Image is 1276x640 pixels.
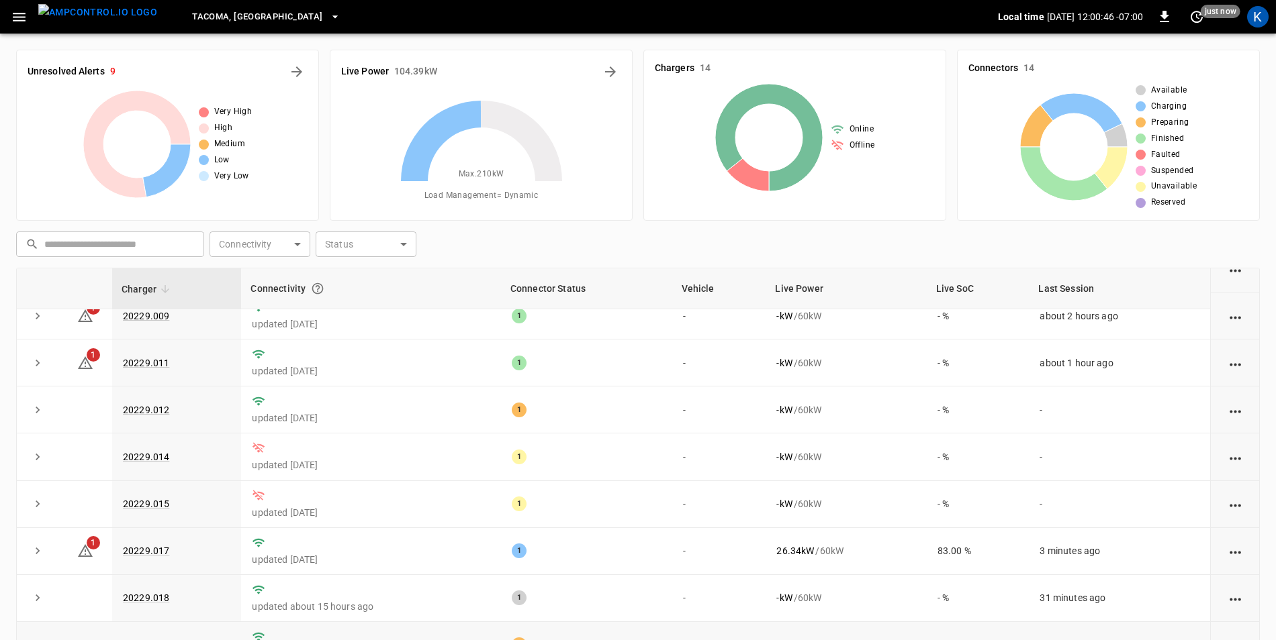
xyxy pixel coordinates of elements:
div: action cell options [1227,356,1244,370]
span: Charging [1151,100,1187,113]
td: - % [927,433,1030,480]
td: - % [927,386,1030,433]
button: expand row [28,494,48,514]
div: / 60 kW [776,497,915,511]
span: Suspended [1151,164,1194,178]
span: 1 [87,348,100,362]
div: action cell options [1227,450,1244,464]
h6: 104.39 kW [394,64,437,79]
button: expand row [28,541,48,561]
span: Offline [850,139,875,152]
p: updated [DATE] [252,317,490,331]
p: - kW [776,591,792,604]
h6: 9 [110,64,116,79]
div: 1 [512,309,527,323]
button: expand row [28,447,48,467]
td: - [1029,433,1210,480]
h6: Connectors [968,61,1018,76]
th: Live Power [766,268,926,309]
span: Faulted [1151,148,1181,162]
div: / 60 kW [776,544,915,557]
span: Very Low [214,170,249,183]
span: Preparing [1151,116,1189,129]
button: expand row [28,400,48,420]
td: - [672,433,766,480]
td: 31 minutes ago [1029,575,1210,622]
a: 1 [77,310,93,321]
p: - kW [776,403,792,417]
th: Connector Status [501,268,672,309]
p: - kW [776,356,792,370]
a: 20229.011 [123,358,169,368]
button: expand row [28,353,48,373]
span: Load Management = Dynamic [424,189,539,203]
button: Energy Overview [600,61,621,83]
div: profile-icon [1247,6,1269,28]
button: set refresh interval [1186,6,1207,28]
span: Very High [214,105,253,119]
div: action cell options [1227,309,1244,323]
td: - % [927,292,1030,339]
span: Reserved [1151,196,1185,209]
td: - [672,481,766,528]
h6: 14 [1023,61,1034,76]
h6: Chargers [655,61,694,76]
td: - % [927,481,1030,528]
td: - [672,386,766,433]
a: 1 [77,357,93,368]
div: / 60 kW [776,450,915,464]
h6: Live Power [341,64,389,79]
button: Tacoma, [GEOGRAPHIC_DATA] [187,4,345,30]
div: action cell options [1227,262,1244,276]
a: 20229.012 [123,405,169,415]
td: - [672,339,766,386]
td: - [1029,386,1210,433]
p: updated [DATE] [252,364,490,378]
th: Live SoC [927,268,1030,309]
p: updated [DATE] [252,411,490,425]
td: - % [927,339,1030,386]
div: 1 [512,543,527,558]
div: 1 [512,403,527,417]
div: Connectivity [250,276,491,301]
span: Low [214,154,230,167]
div: 1 [512,449,527,464]
img: ampcontrol.io logo [38,4,157,21]
div: 1 [512,590,527,605]
div: / 60 kW [776,591,915,604]
span: Online [850,123,874,136]
div: / 60 kW [776,403,915,417]
span: 1 [87,536,100,549]
div: action cell options [1227,403,1244,417]
td: 3 minutes ago [1029,528,1210,575]
td: about 1 hour ago [1029,339,1210,386]
span: Unavailable [1151,180,1197,193]
a: 20229.009 [123,311,169,321]
a: 20229.015 [123,498,169,509]
div: 1 [512,496,527,511]
p: - kW [776,309,792,323]
td: - [1029,481,1210,528]
td: 83.00 % [927,528,1030,575]
div: action cell options [1227,591,1244,604]
a: 20229.018 [123,592,169,603]
p: 26.34 kW [776,544,814,557]
button: expand row [28,306,48,326]
span: just now [1201,5,1240,18]
div: action cell options [1227,497,1244,511]
span: Charger [122,281,174,297]
p: - kW [776,497,792,511]
th: Vehicle [672,268,766,309]
span: Tacoma, [GEOGRAPHIC_DATA] [192,9,322,25]
a: 20229.014 [123,451,169,462]
span: High [214,121,233,135]
p: - kW [776,450,792,464]
p: Local time [998,10,1044,23]
p: updated [DATE] [252,506,490,519]
th: Last Session [1029,268,1210,309]
span: Available [1151,84,1187,97]
span: Finished [1151,132,1184,146]
div: / 60 kW [776,356,915,370]
td: about 2 hours ago [1029,292,1210,339]
td: - [672,528,766,575]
